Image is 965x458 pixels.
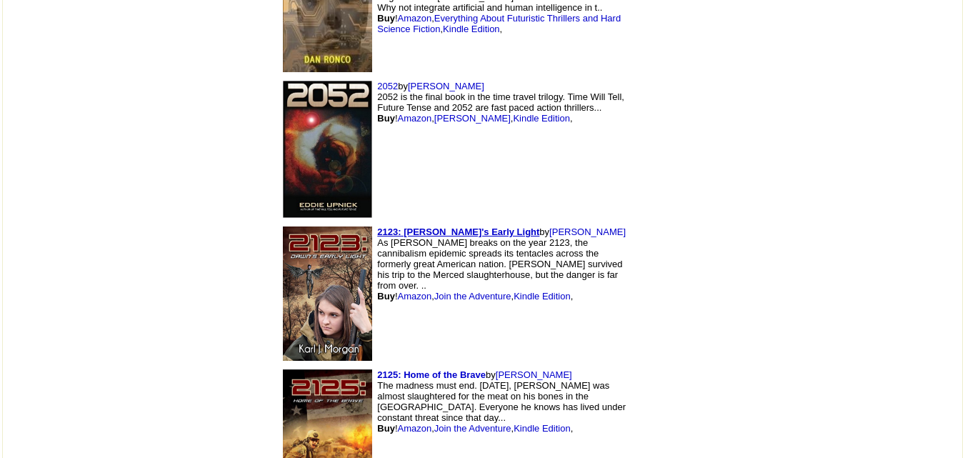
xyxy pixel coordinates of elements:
font: by 2052 is the final book in the time travel trilogy. Time Will Tell, Future Tense and 2052 are f... [377,81,624,124]
b: Buy [377,291,395,302]
a: 2125: Home of the Brave [377,369,486,380]
a: Everything About Futuristic Thrillers and Hard Science Fiction [377,13,621,34]
a: [PERSON_NAME] [496,369,572,380]
a: Kindle Edition [514,423,571,434]
a: [PERSON_NAME] [434,113,511,124]
img: shim.gif [640,106,697,192]
a: Amazon [398,291,432,302]
a: Join the Adventure [434,423,511,434]
a: 2123: [PERSON_NAME]'s Early Light [377,226,539,237]
b: Buy [377,423,395,434]
a: Kindle Edition [443,24,500,34]
img: shim.gif [640,251,697,337]
a: Join the Adventure [434,291,511,302]
img: shim.gif [711,299,714,302]
a: Kindle Edition [514,291,571,302]
font: by The madness must end. [DATE], [PERSON_NAME] was almost slaughtered for the meat on his bones i... [377,369,626,434]
a: [PERSON_NAME] [549,226,626,237]
img: shim.gif [711,154,714,158]
b: Buy [377,13,395,24]
a: 2052 [377,81,398,91]
a: Kindle Edition [513,113,570,124]
a: Amazon [398,13,432,24]
img: 77920.jpg [283,226,372,361]
img: 55147.jpg [283,81,372,219]
img: shim.gif [711,10,714,14]
b: Buy [377,113,395,124]
a: Amazon [398,423,432,434]
a: Amazon [398,113,432,124]
img: shim.gif [711,441,714,444]
a: [PERSON_NAME] [408,81,484,91]
font: by As [PERSON_NAME] breaks on the year 2123, the cannibalism epidemic spreads its tentacles acros... [377,226,626,302]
